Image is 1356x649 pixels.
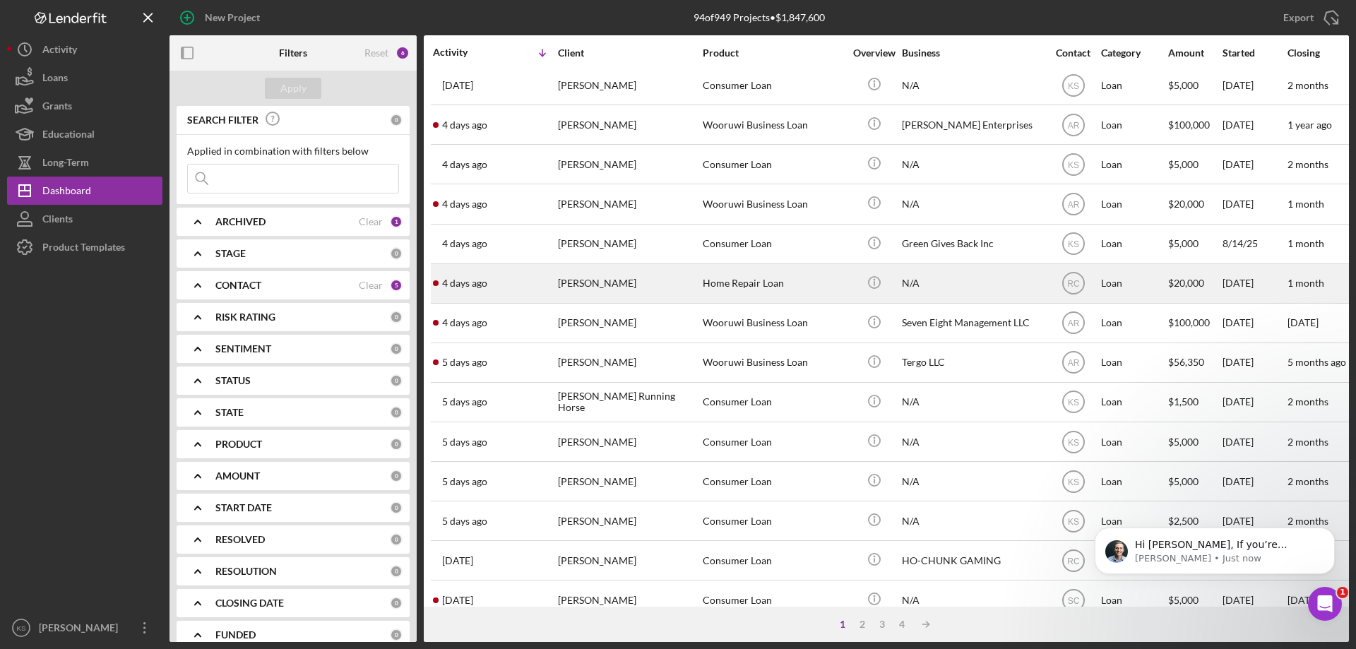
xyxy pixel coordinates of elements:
div: $56,350 [1168,344,1221,381]
time: 1 month [1287,198,1324,210]
text: SC [1067,596,1079,606]
button: Educational [7,120,162,148]
b: RESOLUTION [215,566,277,577]
div: 0 [390,114,403,126]
div: Consumer Loan [703,383,844,421]
div: [DATE] [1223,304,1286,342]
time: 2 months [1287,158,1328,170]
div: 0 [390,374,403,387]
div: 0 [390,438,403,451]
div: 94 of 949 Projects • $1,847,600 [694,12,825,23]
time: 2025-08-29 14:43 [442,278,487,289]
div: $100,000 [1168,106,1221,143]
div: Educational [42,120,95,152]
b: STATUS [215,375,251,386]
div: Consumer Loan [703,542,844,579]
text: AR [1067,120,1079,130]
div: Consumer Loan [703,581,844,619]
div: Consumer Loan [703,423,844,460]
button: Long-Term [7,148,162,177]
b: SENTIMENT [215,343,271,355]
div: [PERSON_NAME] [558,304,699,342]
text: KS [1067,437,1078,447]
div: 0 [390,533,403,546]
div: Activity [42,35,77,67]
time: 1 year ago [1287,119,1332,131]
div: 8/14/25 [1223,225,1286,263]
time: 2 months [1287,436,1328,448]
div: 5 [390,279,403,292]
div: [DATE] [1223,185,1286,222]
span: 1 [1337,587,1348,598]
button: Loans [7,64,162,92]
div: [PERSON_NAME] Running Horse [558,383,699,421]
div: N/A [902,581,1043,619]
div: Green Gives Back Inc [902,225,1043,263]
div: [DATE] [1223,66,1286,104]
div: $5,000 [1168,463,1221,500]
div: [DATE] [1223,145,1286,183]
div: [DATE] [1223,463,1286,500]
div: New Project [205,4,260,32]
b: FUNDED [215,629,256,641]
div: [PERSON_NAME] [558,463,699,500]
div: Overview [847,47,900,59]
div: [DATE] [1223,265,1286,302]
div: Loan [1101,225,1167,263]
div: N/A [902,423,1043,460]
div: Loan [1101,383,1167,421]
div: Grants [42,92,72,124]
div: 0 [390,247,403,260]
div: $5,000 [1168,145,1221,183]
div: Dashboard [42,177,91,208]
div: Amount [1168,47,1221,59]
time: 2025-08-28 14:07 [442,436,487,448]
div: 0 [390,311,403,323]
text: KS [1067,239,1078,249]
div: Loan [1101,423,1167,460]
button: Apply [265,78,321,99]
div: Applied in combination with filters below [187,145,399,157]
div: Clients [42,205,73,237]
div: 0 [390,343,403,355]
time: 1 month [1287,237,1324,249]
time: 2025-08-29 21:33 [442,119,487,131]
b: PRODUCT [215,439,262,450]
button: Grants [7,92,162,120]
div: 3 [872,619,892,630]
div: Loan [1101,106,1167,143]
button: Clients [7,205,162,233]
b: START DATE [215,502,272,513]
time: 2025-08-29 18:07 [442,198,487,210]
time: 2025-08-27 20:40 [442,555,473,566]
button: Product Templates [7,233,162,261]
div: 0 [390,629,403,641]
div: Business [902,47,1043,59]
div: N/A [902,145,1043,183]
div: Reset [364,47,388,59]
div: [PERSON_NAME] Enterprises [902,106,1043,143]
div: $20,000 [1168,185,1221,222]
time: 2025-08-28 13:56 [442,476,487,487]
iframe: Intercom notifications message [1073,498,1356,611]
div: Loan [1101,265,1167,302]
div: 4 [892,619,912,630]
time: 2 months [1287,79,1328,91]
text: AR [1067,200,1079,210]
div: $5,000 [1168,423,1221,460]
div: N/A [902,265,1043,302]
div: 6 [395,46,410,60]
div: Loan [1101,344,1167,381]
div: 0 [390,406,403,419]
div: [PERSON_NAME] [558,106,699,143]
div: 1 [833,619,852,630]
div: Product [703,47,844,59]
b: RESOLVED [215,534,265,545]
time: [DATE] [1287,316,1319,328]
